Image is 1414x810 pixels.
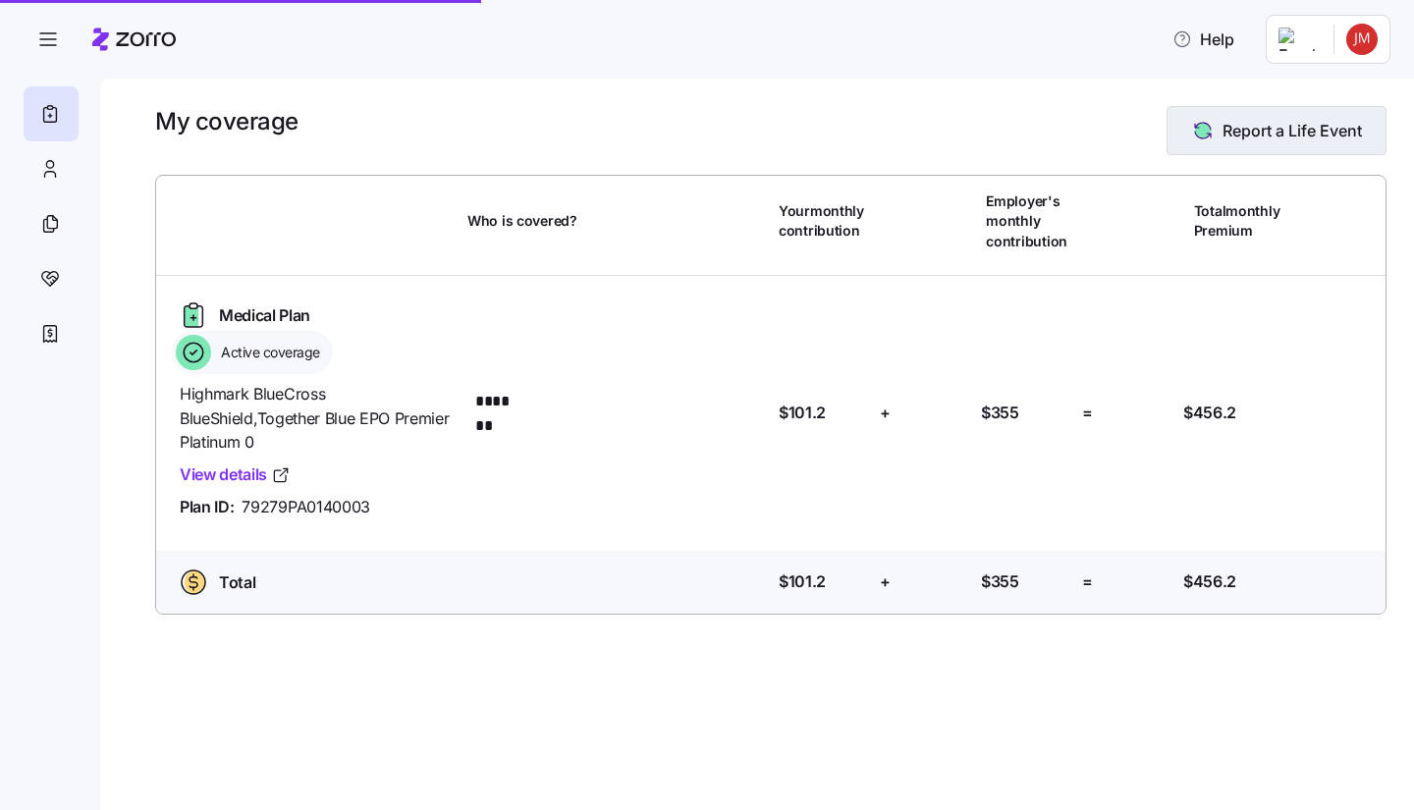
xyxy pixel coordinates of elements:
[1167,106,1387,155] button: Report a Life Event
[219,570,255,595] span: Total
[155,106,299,136] h1: My coverage
[981,401,1019,425] span: $355
[1082,569,1093,594] span: =
[779,569,826,594] span: $101.2
[219,303,310,328] span: Medical Plan
[1194,201,1282,242] span: Total monthly Premium
[779,201,867,242] span: Your monthly contribution
[880,401,891,425] span: +
[215,343,320,362] span: Active coverage
[1082,401,1093,425] span: =
[981,569,1019,594] span: $355
[180,462,291,487] a: View details
[1183,569,1236,594] span: $456.2
[1223,119,1362,142] span: Report a Life Event
[242,495,370,519] span: 79279PA0140003
[180,382,452,455] span: Highmark BlueCross BlueShield , Together Blue EPO Premier Platinum 0
[180,495,234,519] span: Plan ID:
[1157,20,1250,59] button: Help
[1172,27,1234,51] span: Help
[986,191,1074,251] span: Employer's monthly contribution
[880,569,891,594] span: +
[779,401,826,425] span: $101.2
[1278,27,1318,51] img: Employer logo
[467,211,577,231] span: Who is covered?
[1183,401,1236,425] span: $456.2
[1346,24,1378,55] img: 0f91c8bf362c3e346bb7bb1181bfe38d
